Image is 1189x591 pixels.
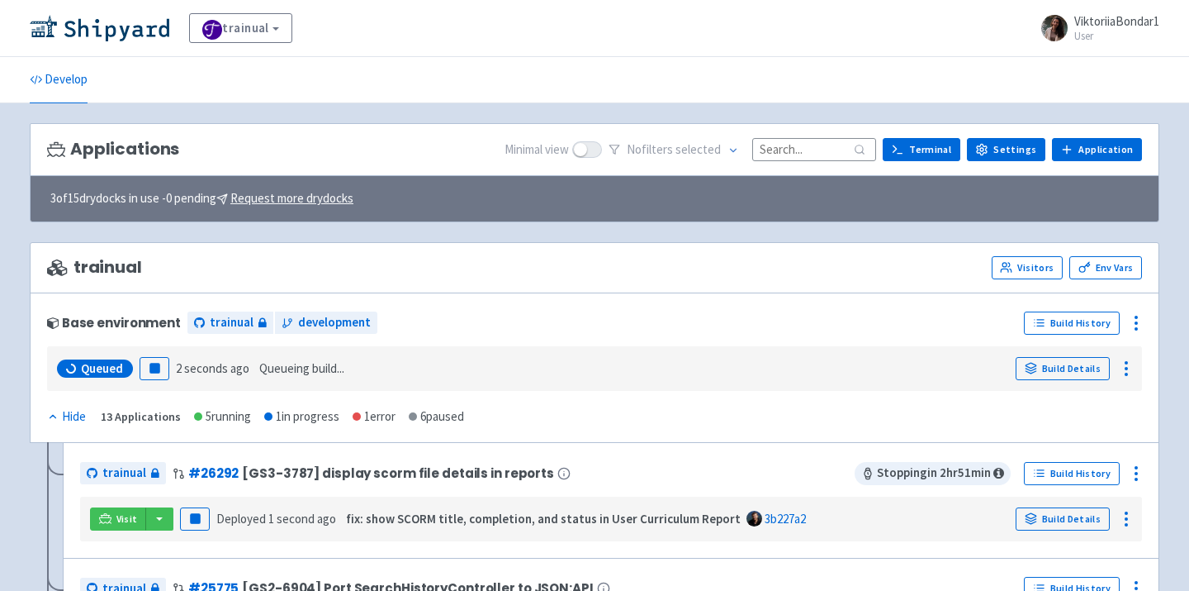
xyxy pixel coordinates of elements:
[967,138,1045,161] a: Settings
[1016,357,1110,380] a: Build Details
[504,141,569,160] span: Minimal view
[883,138,960,161] a: Terminal
[992,256,1063,279] a: Visitors
[216,511,336,527] span: Deployed
[189,13,292,43] a: trainual
[188,465,239,482] a: #26292
[230,190,353,206] u: Request more drydocks
[180,508,210,531] button: Pause
[264,408,339,427] div: 1 in progress
[1069,256,1142,279] a: Env Vars
[752,138,876,160] input: Search...
[47,258,142,277] span: trainual
[47,316,181,330] div: Base environment
[765,511,806,527] a: 3b227a2
[47,408,86,427] div: Hide
[259,360,344,379] span: Queueing build...
[80,462,166,484] a: trainual
[1074,13,1159,29] span: ViktoriiaBondar1
[275,312,377,334] a: development
[1016,508,1110,531] a: Build Details
[1074,31,1159,41] small: User
[1031,15,1159,41] a: ViktoriiaBondar1 User
[210,313,253,332] span: trainual
[50,189,353,208] span: 3 of 15 drydocks in use - 0 pending
[187,312,273,334] a: trainual
[47,140,179,159] h3: Applications
[409,408,464,427] div: 6 paused
[30,57,88,103] a: Develop
[268,511,336,527] time: 1 second ago
[81,360,123,377] span: Queued
[346,511,741,527] strong: fix: show SCORM title, completion, and status in User Curriculum Report
[47,408,88,427] button: Hide
[353,408,396,427] div: 1 error
[1052,138,1142,161] a: Application
[1024,312,1120,335] a: Build History
[140,357,169,380] button: Pause
[90,508,146,531] a: Visit
[116,512,138,526] span: Visit
[194,408,251,427] div: 5 running
[242,466,554,480] span: [GS3-3787] display scorm file details in reports
[627,141,721,160] span: No filter s
[30,15,169,41] img: Shipyard logo
[855,462,1011,485] span: Stopping in 2 hr 51 min
[176,360,249,376] time: 2 seconds ago
[675,141,721,157] span: selected
[298,313,371,332] span: development
[101,408,181,427] div: 13 Applications
[102,464,146,483] span: trainual
[1024,462,1120,485] a: Build History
